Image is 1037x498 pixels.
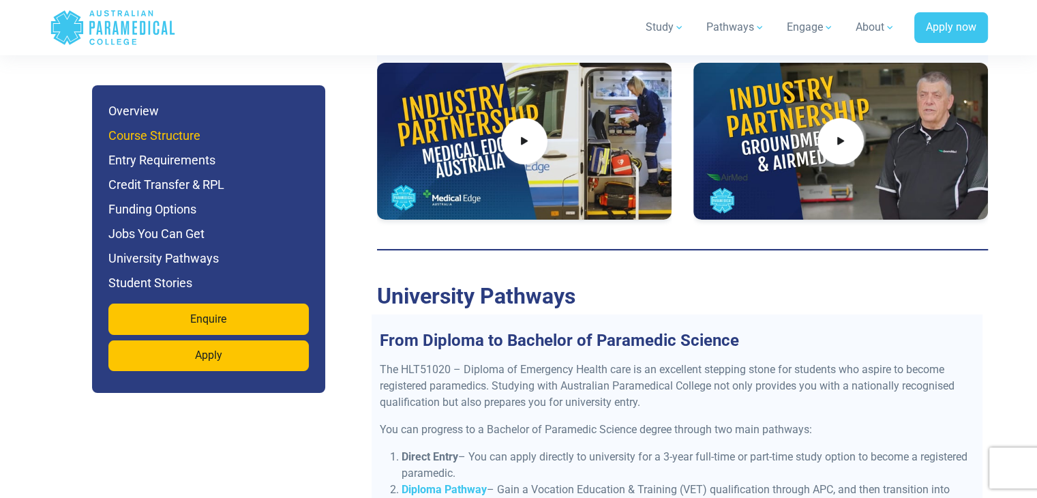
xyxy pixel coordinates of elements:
[914,12,988,44] a: Apply now
[637,8,693,46] a: Study
[402,449,974,482] li: – You can apply directly to university for a 3-year full-time or part-time study option to become...
[372,331,982,351] h3: From Diploma to Bachelor of Paramedic Science
[698,8,773,46] a: Pathways
[402,483,487,496] a: Diploma Pathway
[50,5,176,50] a: Australian Paramedical College
[380,362,974,411] p: The HLT51020 – Diploma of Emergency Health care is an excellent stepping stone for students who a...
[779,8,842,46] a: Engage
[380,422,974,438] p: You can progress to a Bachelor of Paramedic Science degree through two main pathways:
[377,283,988,309] h2: University Pathways
[402,450,458,463] strong: Direct Entry
[847,8,903,46] a: About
